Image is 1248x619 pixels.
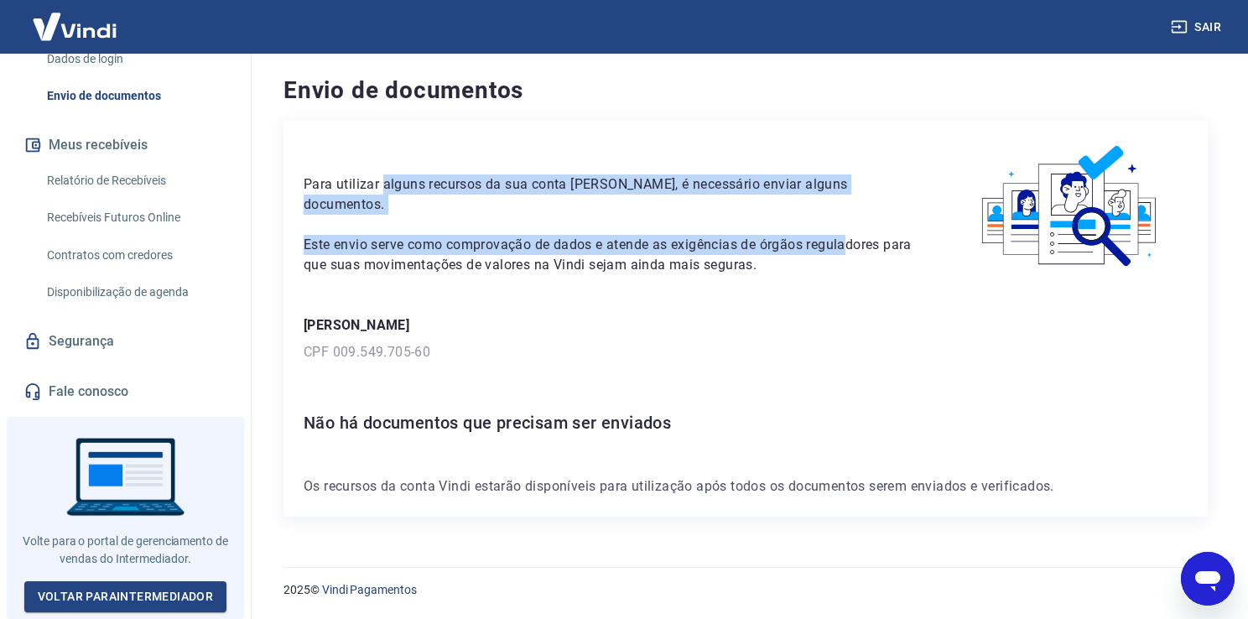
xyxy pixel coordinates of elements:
button: Sair [1167,12,1228,43]
a: Envio de documentos [40,79,231,113]
a: Vindi Pagamentos [322,583,417,596]
h6: Não há documentos que precisam ser enviados [304,409,1188,436]
a: Relatório de Recebíveis [40,164,231,198]
iframe: Botão para abrir a janela de mensagens [1181,552,1235,606]
a: Voltar paraIntermediador [24,581,227,612]
a: Fale conosco [20,373,231,410]
h4: Envio de documentos [283,74,1208,107]
a: Recebíveis Futuros Online [40,200,231,235]
button: Meus recebíveis [20,127,231,164]
p: Para utilizar alguns recursos da sua conta [PERSON_NAME], é necessário enviar alguns documentos. [304,174,913,215]
p: CPF 009.549.705-60 [304,342,1188,362]
a: Segurança [20,323,231,360]
p: Este envio serve como comprovação de dados e atende as exigências de órgãos reguladores para que ... [304,235,913,275]
img: Vindi [20,1,129,52]
p: 2025 © [283,581,1208,599]
a: Dados de login [40,42,231,76]
p: Os recursos da conta Vindi estarão disponíveis para utilização após todos os documentos serem env... [304,476,1188,497]
p: [PERSON_NAME] [304,315,1188,336]
a: Disponibilização de agenda [40,275,231,309]
a: Contratos com credores [40,238,231,273]
img: waiting_documents.41d9841a9773e5fdf392cede4d13b617.svg [954,141,1188,273]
